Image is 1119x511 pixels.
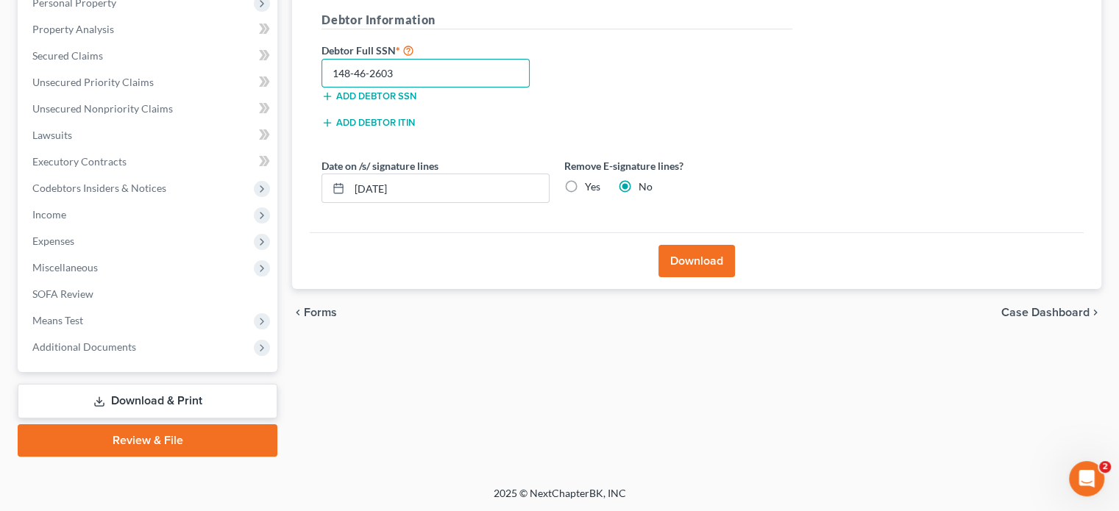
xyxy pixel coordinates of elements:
label: Debtor Full SSN [314,41,557,59]
label: Remove E-signature lines? [564,158,792,174]
button: Download [658,245,735,277]
span: Expenses [32,235,74,247]
span: Forms [304,307,337,318]
span: Means Test [32,314,83,326]
button: chevron_left Forms [292,307,357,318]
span: Executory Contracts [32,155,127,168]
span: SOFA Review [32,287,93,300]
a: Unsecured Priority Claims [21,69,277,96]
span: Unsecured Nonpriority Claims [32,102,173,115]
a: Unsecured Nonpriority Claims [21,96,277,122]
input: MM/DD/YYYY [349,174,549,202]
a: Lawsuits [21,122,277,149]
span: Unsecured Priority Claims [32,76,154,88]
span: Miscellaneous [32,261,98,274]
a: Secured Claims [21,43,277,69]
button: Add debtor ITIN [322,117,415,129]
h5: Debtor Information [322,11,792,29]
button: Add debtor SSN [322,90,416,102]
span: Property Analysis [32,23,114,35]
span: Lawsuits [32,129,72,141]
span: Codebtors Insiders & Notices [32,182,166,194]
a: Property Analysis [21,16,277,43]
span: 2 [1099,461,1111,473]
a: Review & File [18,424,277,457]
label: Date on /s/ signature lines [322,158,438,174]
a: Case Dashboard chevron_right [1001,307,1101,318]
span: Income [32,208,66,221]
span: Secured Claims [32,49,103,62]
iframe: Intercom live chat [1069,461,1104,496]
a: Executory Contracts [21,149,277,175]
i: chevron_right [1090,307,1101,318]
input: XXX-XX-XXXX [322,59,530,88]
a: SOFA Review [21,281,277,307]
i: chevron_left [292,307,304,318]
label: Yes [585,179,600,194]
span: Additional Documents [32,340,136,353]
a: Download & Print [18,384,277,418]
label: No [639,179,653,194]
span: Case Dashboard [1001,307,1090,318]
